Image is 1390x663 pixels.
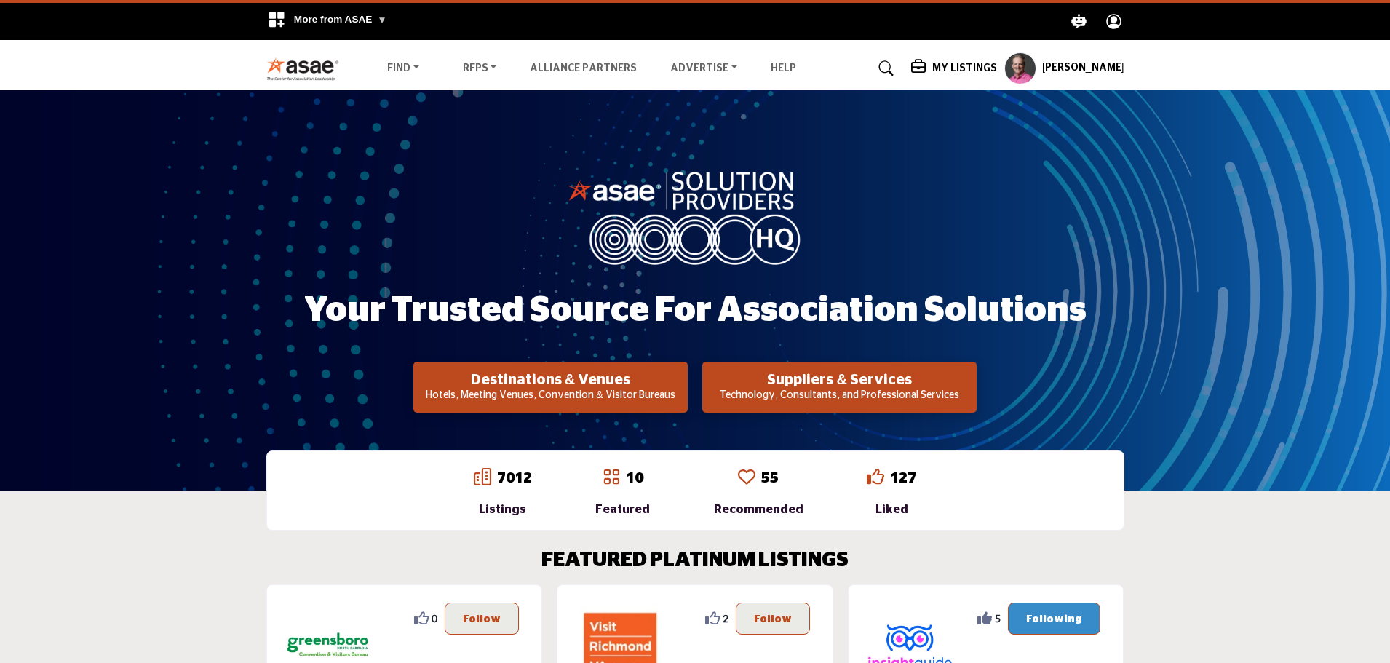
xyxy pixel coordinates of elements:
[714,501,803,518] div: Recommended
[771,63,796,74] a: Help
[660,58,747,79] a: Advertise
[413,362,688,413] button: Destinations & Venues Hotels, Meeting Venues, Convention & Visitor Bureaus
[304,288,1087,333] h1: Your Trusted Source for Association Solutions
[865,57,903,80] a: Search
[530,63,637,74] a: Alliance Partners
[258,3,396,40] div: More from ASAE
[707,371,972,389] h2: Suppliers & Services
[626,471,643,485] a: 10
[294,14,387,25] span: More from ASAE
[595,501,650,518] div: Featured
[911,60,997,77] div: My Listings
[702,362,977,413] button: Suppliers & Services Technology, Consultants, and Professional Services
[867,501,916,518] div: Liked
[497,471,532,485] a: 7012
[1004,52,1036,84] button: Show hide supplier dropdown
[738,468,755,488] a: Go to Recommended
[736,603,810,635] button: Follow
[541,549,849,573] h2: FEATURED PLATINUM LISTINGS
[867,468,884,485] i: Go to Liked
[1008,603,1100,635] button: Following
[723,611,728,626] span: 2
[890,471,916,485] a: 127
[761,471,779,485] a: 55
[1042,61,1124,76] h5: [PERSON_NAME]
[603,468,620,488] a: Go to Featured
[463,611,501,627] p: Follow
[1026,611,1082,627] p: Following
[418,389,683,403] p: Hotels, Meeting Venues, Convention & Visitor Bureaus
[266,57,347,81] img: Site Logo
[932,62,997,75] h5: My Listings
[754,611,792,627] p: Follow
[445,603,519,635] button: Follow
[568,168,822,264] img: image
[474,501,532,518] div: Listings
[453,58,507,79] a: RFPs
[432,611,437,626] span: 0
[377,58,429,79] a: Find
[418,371,683,389] h2: Destinations & Venues
[707,389,972,403] p: Technology, Consultants, and Professional Services
[995,611,1001,626] span: 5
